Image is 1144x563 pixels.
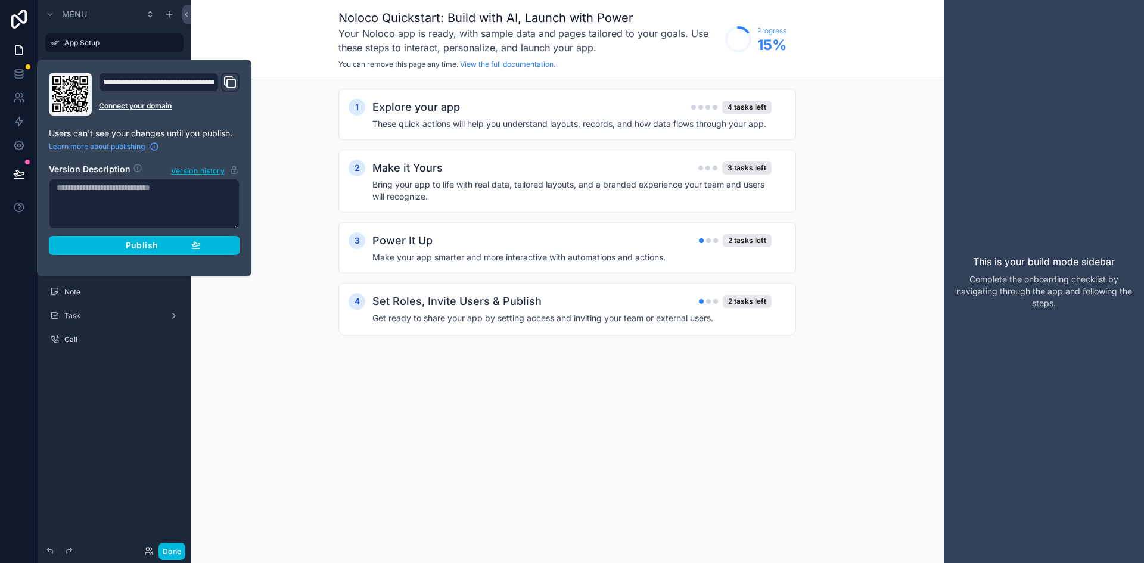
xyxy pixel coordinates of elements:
[953,273,1134,309] p: Complete the onboarding checklist by navigating through the app and following the steps.
[338,26,719,55] h3: Your Noloco app is ready, with sample data and pages tailored to your goals. Use these steps to i...
[158,543,185,560] button: Done
[338,10,719,26] h1: Noloco Quickstart: Build with AI, Launch with Power
[64,311,160,321] label: Task
[49,127,240,139] p: Users can't see your changes until you publish.
[49,163,130,176] h2: Version Description
[170,163,240,176] button: Version history
[757,36,786,55] span: 15 %
[126,240,158,251] span: Publish
[62,8,87,20] span: Menu
[49,142,159,151] a: Learn more about publishing
[338,60,458,69] span: You can remove this page any time.
[460,60,555,69] a: View the full documentation.
[64,287,176,297] label: Note
[64,335,176,344] label: Call
[99,101,240,111] a: Connect your domain
[171,164,225,176] span: Version history
[99,73,240,116] div: Domain and Custom Link
[49,142,145,151] span: Learn more about publishing
[757,26,786,36] span: Progress
[49,236,240,255] button: Publish
[64,38,176,48] label: App Setup
[973,254,1115,269] p: This is your build mode sidebar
